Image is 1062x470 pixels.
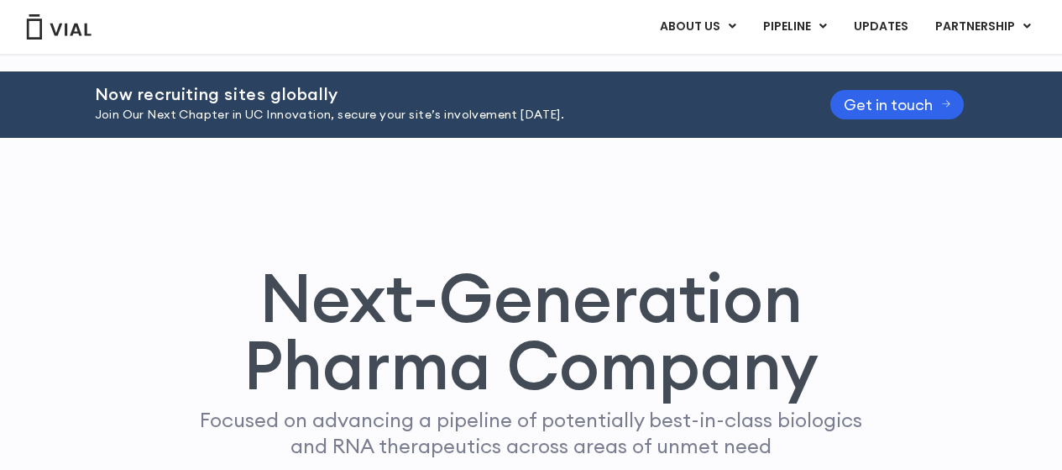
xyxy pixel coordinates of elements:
[830,90,965,119] a: Get in touch
[750,13,840,41] a: PIPELINEMenu Toggle
[95,85,788,103] h2: Now recruiting sites globally
[193,407,870,459] p: Focused on advancing a pipeline of potentially best-in-class biologics and RNA therapeutics acros...
[840,13,921,41] a: UPDATES
[95,106,788,124] p: Join Our Next Chapter in UC Innovation, secure your site’s involvement [DATE].
[25,14,92,40] img: Vial Logo
[168,264,895,399] h1: Next-Generation Pharma Company
[646,13,749,41] a: ABOUT USMenu Toggle
[844,98,933,111] span: Get in touch
[922,13,1044,41] a: PARTNERSHIPMenu Toggle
